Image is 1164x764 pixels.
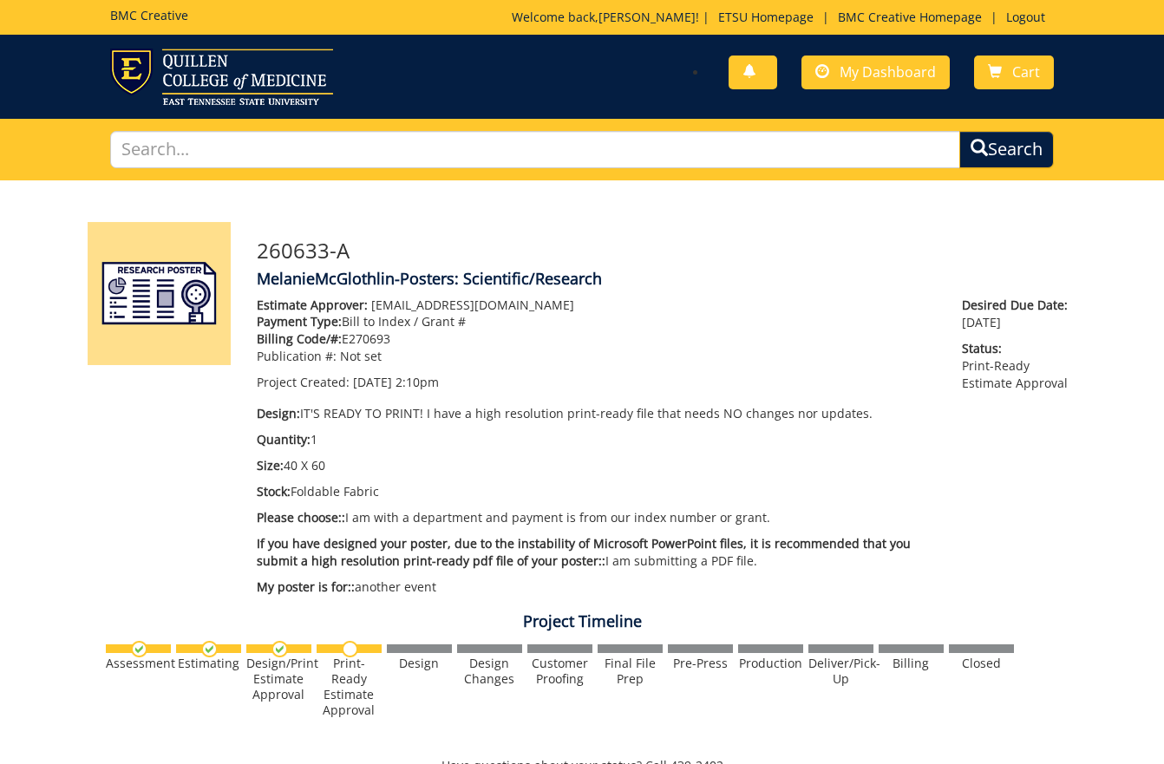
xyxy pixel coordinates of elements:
p: I am submitting a PDF file. [257,535,936,570]
div: Deliver/Pick-Up [808,656,873,687]
span: My poster is for:: [257,578,355,595]
span: Publication #: [257,348,337,364]
p: Welcome back, ! | | | [512,9,1054,26]
span: If you have designed your poster, due to the instability of Microsoft PowerPoint files, it is rec... [257,535,911,569]
img: no [342,641,358,657]
img: ETSU logo [110,49,333,105]
a: [PERSON_NAME] [598,9,696,25]
p: another event [257,578,936,596]
span: Size: [257,457,284,473]
span: Estimate Approver: [257,297,368,313]
p: Print-Ready Estimate Approval [962,340,1076,392]
div: Design Changes [457,656,522,687]
span: My Dashboard [840,62,936,82]
div: Closed [949,656,1014,671]
h4: MelanieMcGlothlin-Posters: Scientific/Research [257,271,1076,288]
span: Status: [962,340,1076,357]
span: Please choose:: [257,509,345,526]
span: Cart [1012,62,1040,82]
p: Bill to Index / Grant # [257,313,936,330]
div: Customer Proofing [527,656,592,687]
a: BMC Creative Homepage [829,9,991,25]
p: 40 X 60 [257,457,936,474]
p: IT'S READY TO PRINT! I have a high resolution print-ready file that needs NO changes nor updates. [257,405,936,422]
span: Design: [257,405,300,421]
div: Final File Prep [598,656,663,687]
div: Billing [879,656,944,671]
div: Design [387,656,452,671]
span: Payment Type: [257,313,342,330]
h5: BMC Creative [110,9,188,22]
a: ETSU Homepage [710,9,822,25]
div: Print-Ready Estimate Approval [317,656,382,718]
div: Pre-Press [668,656,733,671]
p: 1 [257,431,936,448]
p: [DATE] [962,297,1076,331]
h3: 260633-A [257,239,1076,262]
p: Foldable Fabric [257,483,936,500]
img: checkmark [271,641,288,657]
span: Quantity: [257,431,311,447]
div: Design/Print Estimate Approval [246,656,311,702]
span: Stock: [257,483,291,500]
a: My Dashboard [801,56,950,89]
span: Project Created: [257,374,350,390]
span: Desired Due Date: [962,297,1076,314]
img: checkmark [131,641,147,657]
div: Production [738,656,803,671]
button: Search [959,131,1054,168]
span: Billing Code/#: [257,330,342,347]
p: E270693 [257,330,936,348]
div: Estimating [176,656,241,671]
input: Search... [110,131,960,168]
span: Not set [340,348,382,364]
p: I am with a department and payment is from our index number or grant. [257,509,936,526]
div: Assessment [106,656,171,671]
img: checkmark [201,641,218,657]
p: [EMAIL_ADDRESS][DOMAIN_NAME] [257,297,936,314]
span: [DATE] 2:10pm [353,374,439,390]
a: Cart [974,56,1054,89]
img: Product featured image [88,222,231,365]
h4: Project Timeline [75,613,1089,630]
a: Logout [997,9,1054,25]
